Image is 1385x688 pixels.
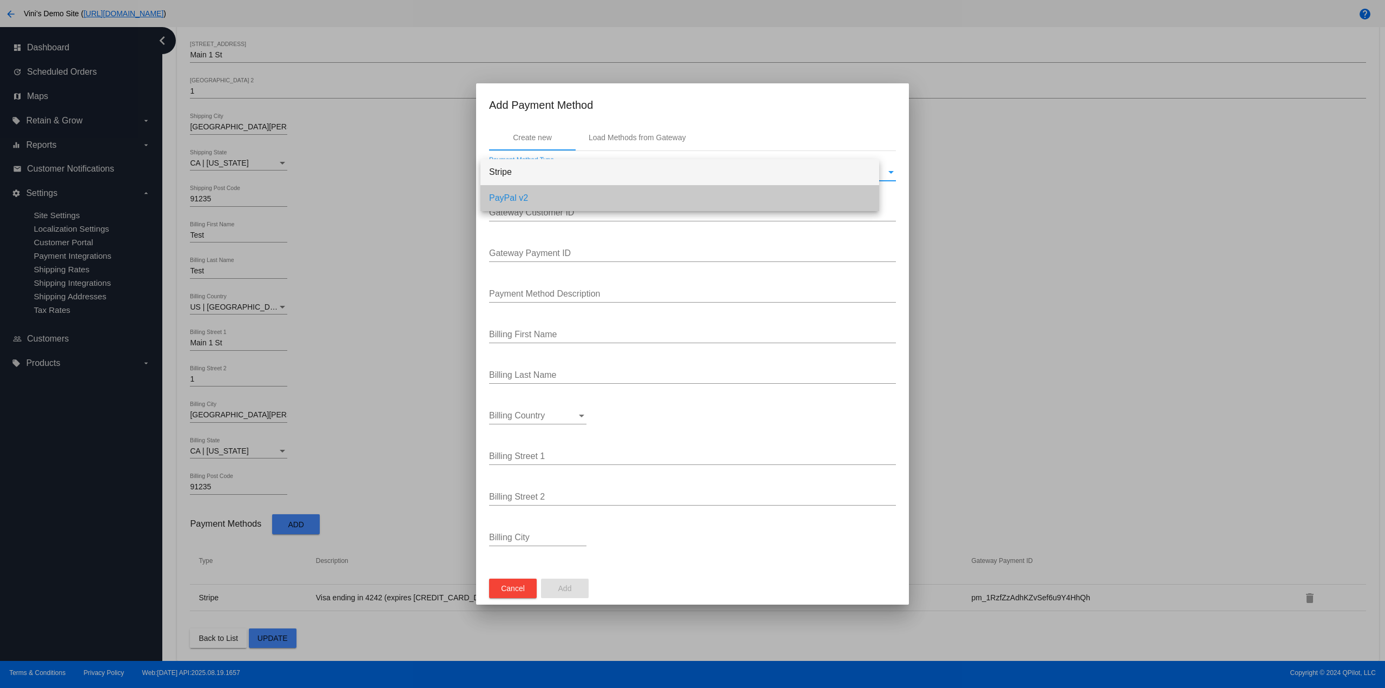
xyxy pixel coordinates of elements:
h1: Add Payment Method [489,96,896,114]
input: Billing Last Name [489,370,896,380]
button: Add [541,579,589,598]
span: PayPal v2 [489,167,528,176]
mat-select: Billing Country [489,411,586,421]
button: Cancel [489,579,537,598]
input: Gateway Payment ID [489,248,896,258]
span: Cancel [501,584,525,593]
input: Billing Street 1 [489,451,896,461]
input: Billing City [489,533,586,542]
div: Create new [513,133,552,142]
span: Add [558,584,572,593]
input: Billing First Name [489,330,896,339]
span: Billing Country [489,411,545,420]
input: Payment Method Description [489,289,896,299]
div: Load Methods from Gateway [589,133,686,142]
mat-select: Payment Method Type [489,167,896,177]
input: Billing Street 2 [489,492,896,502]
input: Gateway Customer ID [489,208,896,218]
